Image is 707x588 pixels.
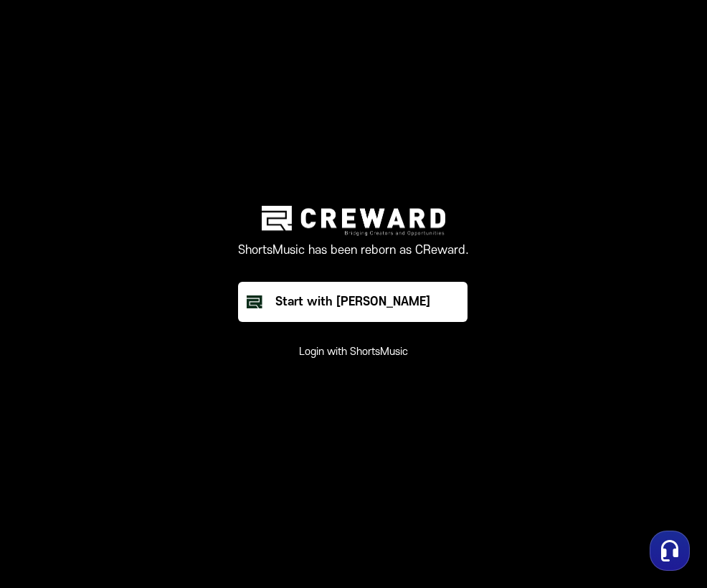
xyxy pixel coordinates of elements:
[238,242,469,259] p: ShortsMusic has been reborn as CReward.
[275,293,430,310] div: Start with [PERSON_NAME]
[238,282,469,322] a: Start with [PERSON_NAME]
[299,345,408,359] button: Login with ShortsMusic
[238,282,468,322] button: Start with [PERSON_NAME]
[262,206,445,237] img: creward logo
